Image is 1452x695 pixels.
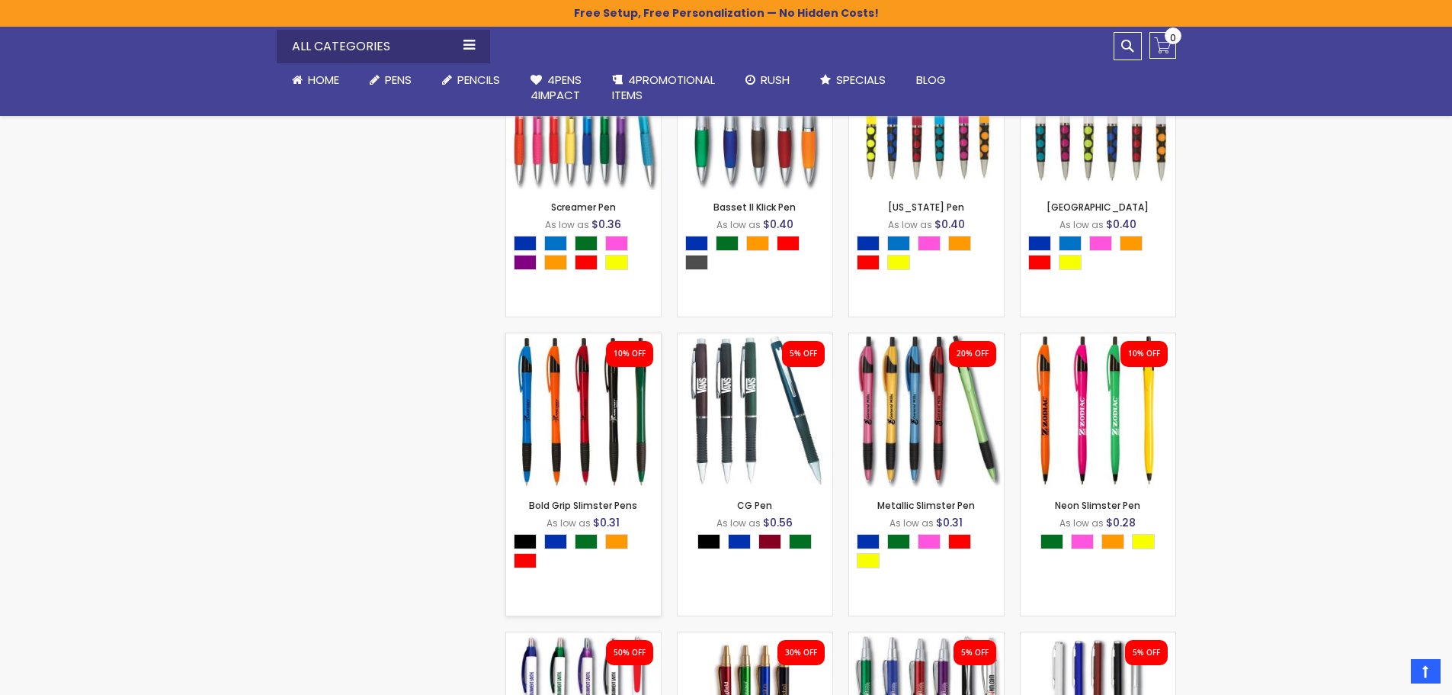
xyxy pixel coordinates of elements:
div: Select A Color [514,534,661,572]
span: $0.40 [934,217,965,232]
div: Orange [1101,534,1124,549]
span: Specials [836,72,886,88]
div: 20% OFF [957,349,989,359]
div: 10% OFF [1128,349,1160,359]
div: Yellow [887,255,910,270]
div: Black [514,534,537,549]
div: Purple [514,255,537,270]
span: 4Pens 4impact [530,72,582,103]
a: Neon Slimster Pen [1055,499,1140,512]
a: Blog [901,63,961,97]
span: $0.36 [591,217,621,232]
span: Rush [761,72,790,88]
div: 5% OFF [790,349,817,359]
div: Red [857,255,880,270]
a: Sleeker Gold Pen [678,632,832,645]
div: Blue Light [887,236,910,251]
div: Smoke [685,255,708,270]
div: Orange [605,534,628,549]
div: Orange [948,236,971,251]
div: Yellow [1059,255,1082,270]
div: Blue Light [544,236,567,251]
div: Burgundy [758,534,781,549]
div: Blue [685,236,708,251]
div: 50% OFF [614,648,646,658]
img: CG Pen [678,333,832,488]
div: Yellow [857,553,880,568]
div: Select A Color [514,236,661,274]
span: $0.31 [593,515,620,530]
a: 0 [1149,32,1176,59]
a: Metallic Slimster Pen [877,499,975,512]
div: Red [1028,255,1051,270]
a: Pens [354,63,427,97]
span: 0 [1170,31,1176,45]
span: As low as [716,218,761,231]
div: Blue Light [1059,236,1082,251]
div: Select A Color [857,236,1004,274]
span: $0.31 [936,515,963,530]
div: Orange [544,255,567,270]
div: Pink [918,236,941,251]
a: Dual Spot Pen [506,632,661,645]
div: Select A Color [697,534,819,553]
span: As low as [1059,218,1104,231]
a: Neon Slimster Pen [1021,333,1175,346]
div: 30% OFF [785,648,817,658]
div: Blue [544,534,567,549]
div: Red [948,534,971,549]
div: 10% OFF [614,349,646,359]
span: As low as [889,516,934,529]
div: Green [789,534,812,549]
span: $0.40 [763,217,793,232]
a: Slim Twist Pens [1021,632,1175,645]
span: $0.56 [763,515,793,530]
div: Orange [746,236,769,251]
div: Pink [1071,534,1094,549]
a: Specials [805,63,901,97]
div: Yellow [1132,534,1155,549]
div: Blue [1028,236,1051,251]
span: As low as [888,218,932,231]
div: All Categories [277,30,490,63]
div: Pink [605,236,628,251]
a: Bold Grip Slimster Promotional Pens [506,333,661,346]
div: Green [575,534,598,549]
div: Red [514,553,537,568]
div: Red [777,236,800,251]
iframe: Google Customer Reviews [1326,654,1452,695]
span: Pencils [457,72,500,88]
a: CG Pen [737,499,772,512]
span: As low as [716,516,761,529]
span: Pens [385,72,412,88]
a: Sleeker Silver Pen [849,632,1004,645]
a: Pencils [427,63,515,97]
div: Select A Color [1040,534,1162,553]
a: Screamer Pen [551,201,616,214]
div: Orange [1120,236,1143,251]
a: [GEOGRAPHIC_DATA] [1047,201,1149,214]
a: [US_STATE] Pen [888,201,964,214]
span: As low as [547,516,591,529]
a: 4Pens4impact [515,63,597,113]
div: Blue [514,236,537,251]
img: Bold Grip Slimster Promotional Pens [506,333,661,488]
img: Neon Slimster Pen [1021,333,1175,488]
span: $0.28 [1106,515,1136,530]
div: Pink [1089,236,1112,251]
a: Metallic Slimster Pen [849,333,1004,346]
div: Select A Color [685,236,832,274]
div: Red [575,255,598,270]
div: Yellow [605,255,628,270]
a: 4PROMOTIONALITEMS [597,63,730,113]
div: Blue [857,534,880,549]
span: As low as [1059,516,1104,529]
a: Rush [730,63,805,97]
a: Bold Grip Slimster Pens [529,499,637,512]
div: Select A Color [857,534,1004,572]
img: Metallic Slimster Pen [849,333,1004,488]
div: Green [716,236,739,251]
a: Basset II Klick Pen [713,201,796,214]
div: Green [1040,534,1063,549]
span: As low as [545,218,589,231]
